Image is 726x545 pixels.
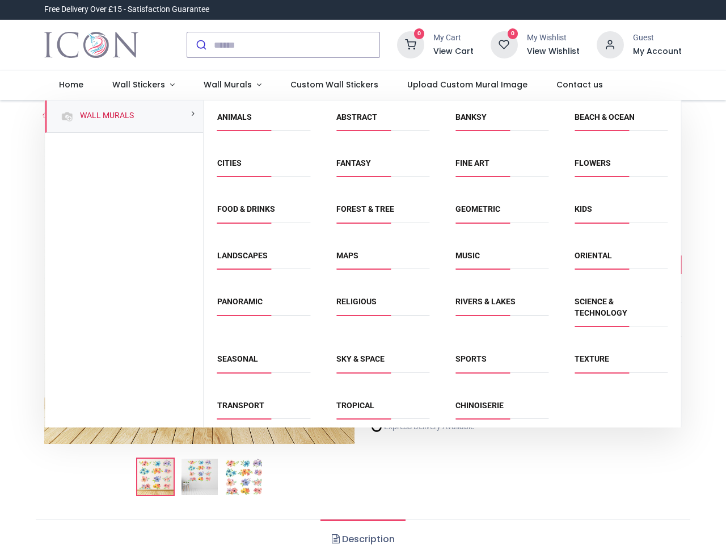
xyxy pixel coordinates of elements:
[217,296,310,315] span: Panoramic
[575,297,627,317] a: Science & Technology
[414,28,425,39] sup: 0
[60,110,74,123] img: Wall Murals
[217,158,310,177] span: Cities
[217,250,310,269] span: Landscapes
[336,354,385,363] a: Sky & Space
[444,4,682,15] iframe: Customer reviews powered by Trustpilot
[189,70,276,100] a: Wall Murals
[633,46,682,57] a: My Account
[633,32,682,44] div: Guest
[575,204,668,223] span: Kids
[336,158,371,167] a: Fantasy
[336,297,377,306] a: Religious
[44,29,138,61] a: Logo of Icon Wall Stickers
[336,250,429,269] span: Maps
[217,158,242,167] a: Cities
[217,354,310,372] span: Seasonal
[455,400,548,419] span: Chinoiserie
[217,401,264,410] a: Transport
[575,204,592,213] a: Kids
[455,158,548,177] span: Fine Art
[336,204,394,213] a: Forest & Tree
[336,112,429,131] span: Abstract
[226,459,262,495] img: WS-46327-03
[455,354,548,372] span: Sports
[455,401,504,410] a: Chinoiserie
[112,79,165,90] span: Wall Stickers
[217,354,258,363] a: Seasonal
[491,40,518,49] a: 0
[455,204,548,223] span: Geometric
[75,110,134,121] a: Wall Murals
[336,400,429,419] span: Tropical
[217,112,252,121] a: Animals
[433,32,474,44] div: My Cart
[217,297,263,306] a: Panoramic
[217,204,310,223] span: Food & Drinks
[336,354,429,372] span: Sky & Space
[204,79,252,90] span: Wall Murals
[455,204,500,213] a: Geometric
[575,354,668,372] span: Texture
[455,296,548,315] span: Rivers & Lakes
[187,32,214,57] button: Submit
[336,112,377,121] a: Abstract
[575,112,635,121] a: Beach & Ocean
[508,28,518,39] sup: 0
[290,79,378,90] span: Custom Wall Stickers
[455,251,480,260] a: Music
[336,401,374,410] a: Tropical
[575,112,668,131] span: Beach & Ocean
[575,296,668,326] span: Science & Technology
[575,158,668,177] span: Flowers
[217,112,310,131] span: Animals
[556,79,603,90] span: Contact us
[181,459,218,495] img: WS-46327-02
[44,29,138,61] img: Icon Wall Stickers
[455,297,516,306] a: Rivers & Lakes
[217,251,268,260] a: Landscapes
[433,46,474,57] a: View Cart
[59,79,83,90] span: Home
[575,158,611,167] a: Flowers
[455,250,548,269] span: Music
[527,46,580,57] a: View Wishlist
[455,112,548,131] span: Banksy
[217,400,310,419] span: Transport
[397,40,424,49] a: 0
[44,4,209,15] div: Free Delivery Over £15 - Satisfaction Guarantee
[217,204,275,213] a: Food & Drinks
[455,112,487,121] a: Banksy
[575,250,668,269] span: Oriental
[407,79,527,90] span: Upload Custom Mural Image
[336,296,429,315] span: Religious
[336,158,429,177] span: Fantasy
[137,459,174,495] img: Pretty Flowers Floral Wall Sticker Set
[98,70,189,100] a: Wall Stickers
[455,354,487,363] a: Sports
[575,354,609,363] a: Texture
[336,204,429,223] span: Forest & Tree
[455,158,489,167] a: Fine Art
[575,251,612,260] a: Oriental
[527,32,580,44] div: My Wishlist
[336,251,358,260] a: Maps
